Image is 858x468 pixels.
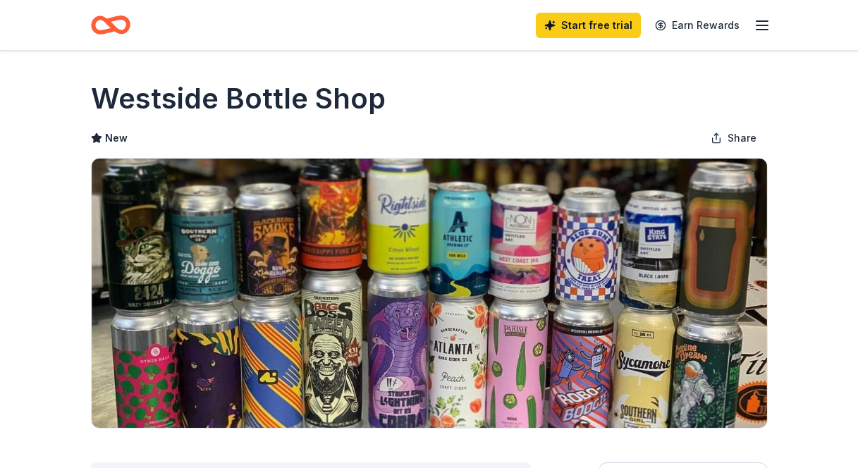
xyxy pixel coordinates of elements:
[536,13,641,38] a: Start free trial
[728,130,756,147] span: Share
[91,8,130,42] a: Home
[91,79,386,118] h1: Westside Bottle Shop
[646,13,748,38] a: Earn Rewards
[105,130,128,147] span: New
[699,124,768,152] button: Share
[92,159,767,428] img: Image for Westside Bottle Shop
